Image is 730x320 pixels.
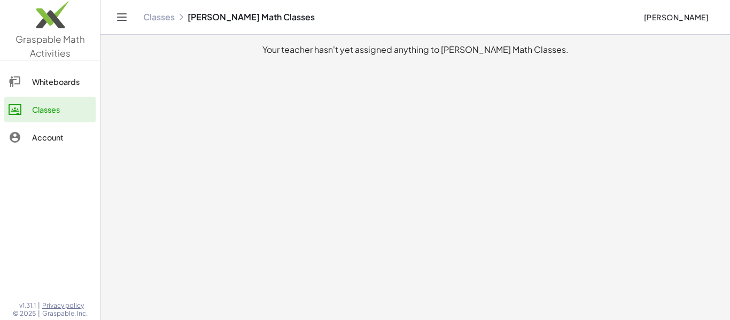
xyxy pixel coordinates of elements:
span: © 2025 [13,309,36,318]
a: Classes [4,97,96,122]
a: Privacy policy [42,301,88,310]
div: Your teacher hasn't yet assigned anything to [PERSON_NAME] Math Classes. [109,43,721,56]
button: Toggle navigation [113,9,130,26]
a: Account [4,124,96,150]
div: Account [32,131,91,144]
span: | [38,309,40,318]
div: Whiteboards [32,75,91,88]
button: [PERSON_NAME] [635,7,717,27]
div: Classes [32,103,91,116]
span: v1.31.1 [19,301,36,310]
a: Classes [143,12,175,22]
span: [PERSON_NAME] [643,12,709,22]
span: Graspable Math Activities [15,33,85,59]
a: Whiteboards [4,69,96,95]
span: Graspable, Inc. [42,309,88,318]
span: | [38,301,40,310]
